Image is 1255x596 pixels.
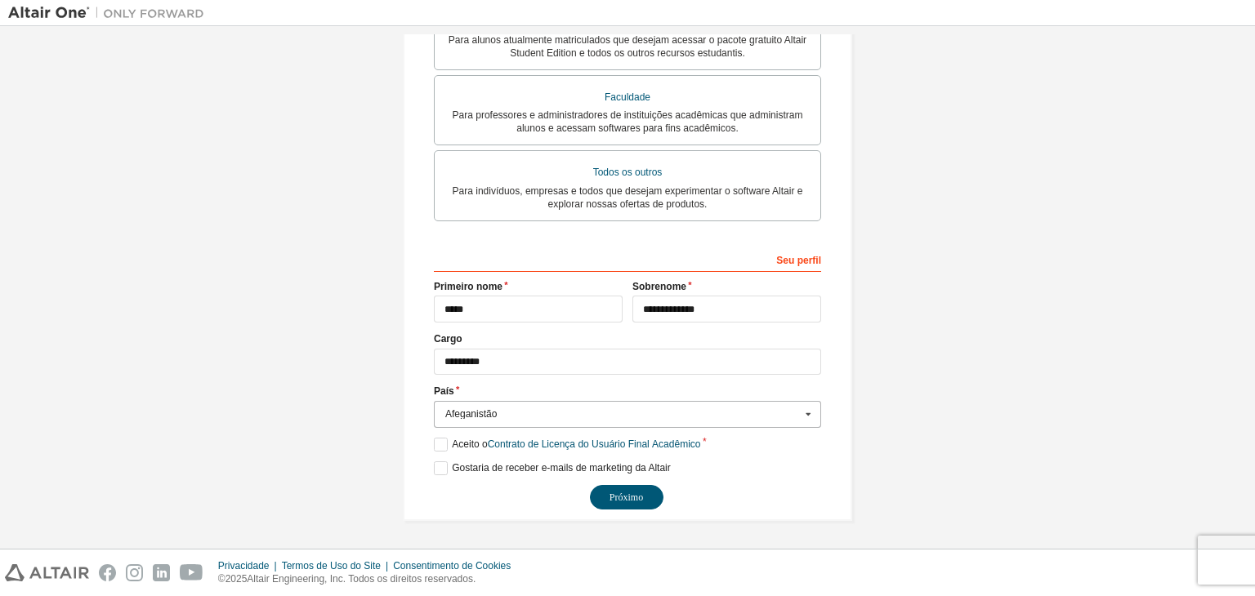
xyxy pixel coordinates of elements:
[453,109,803,134] font: Para professores e administradores de instituições acadêmicas que administram alunos e acessam so...
[590,485,663,509] button: Próximo
[247,573,476,585] font: Altair Engineering, Inc. Todos os direitos reservados.
[488,438,650,450] font: Contrato de Licença do Usuário Final
[434,281,502,292] font: Primeiro nome
[8,5,212,21] img: Altair Um
[5,564,89,581] img: altair_logo.svg
[452,438,487,450] font: Aceito o
[445,408,497,420] font: Afeganistão
[593,167,663,178] font: Todos os outros
[226,573,248,585] font: 2025
[180,564,203,581] img: youtube.svg
[449,34,806,59] font: Para alunos atualmente matriculados que desejam acessar o pacote gratuito Altair Student Edition ...
[282,560,381,572] font: Termos de Uso do Site
[218,560,270,572] font: Privacidade
[652,438,700,450] font: Acadêmico
[126,564,143,581] img: instagram.svg
[453,185,803,210] font: Para indivíduos, empresas e todos que desejam experimentar o software Altair e explorar nossas of...
[776,255,821,266] font: Seu perfil
[610,491,643,503] font: Próximo
[218,573,226,585] font: ©
[393,560,511,572] font: Consentimento de Cookies
[434,333,462,345] font: Cargo
[605,91,650,103] font: Faculdade
[632,281,686,292] font: Sobrenome
[434,385,454,397] font: País
[153,564,170,581] img: linkedin.svg
[452,462,670,474] font: Gostaria de receber e-mails de marketing da Altair
[99,564,116,581] img: facebook.svg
